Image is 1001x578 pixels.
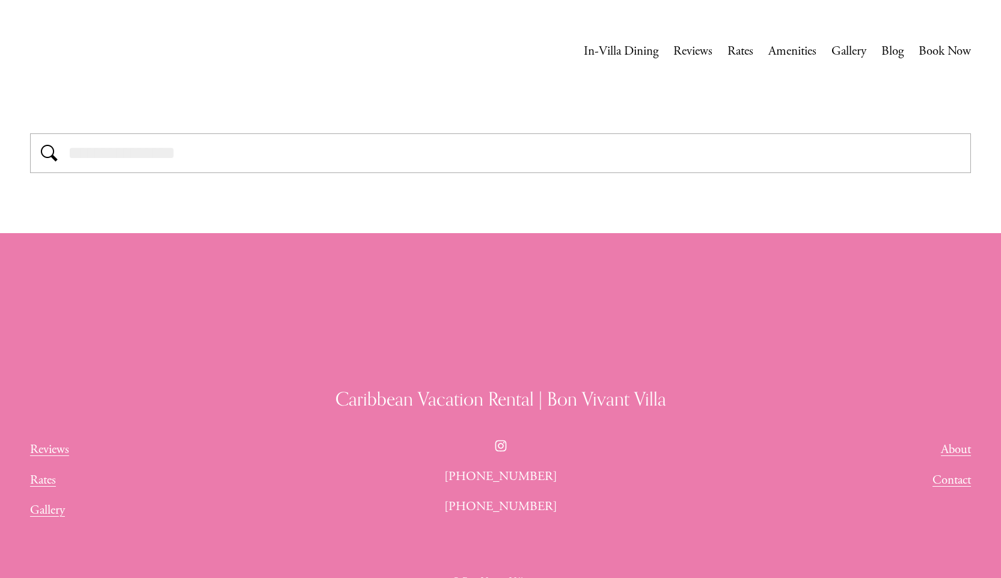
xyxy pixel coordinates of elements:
p: [PHONE_NUMBER] [385,497,616,517]
img: Caribbean Vacation Rental | Bon Vivant Villa [30,30,158,73]
a: Book Now [919,40,971,63]
a: Reviews [673,40,712,63]
a: Instagram [495,440,507,452]
a: Gallery [831,40,866,63]
p: [PHONE_NUMBER] [385,467,616,487]
a: Gallery [30,500,65,521]
h3: Caribbean Vacation Rental | Bon Vivant Villa [30,386,971,412]
a: Contact [932,470,971,491]
a: Blog [881,40,904,63]
a: About [941,440,971,460]
a: In-Villa Dining [584,40,658,63]
a: Rates [727,40,753,63]
a: Amenities [768,40,816,63]
a: Reviews [30,440,69,460]
a: Rates [30,470,56,491]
